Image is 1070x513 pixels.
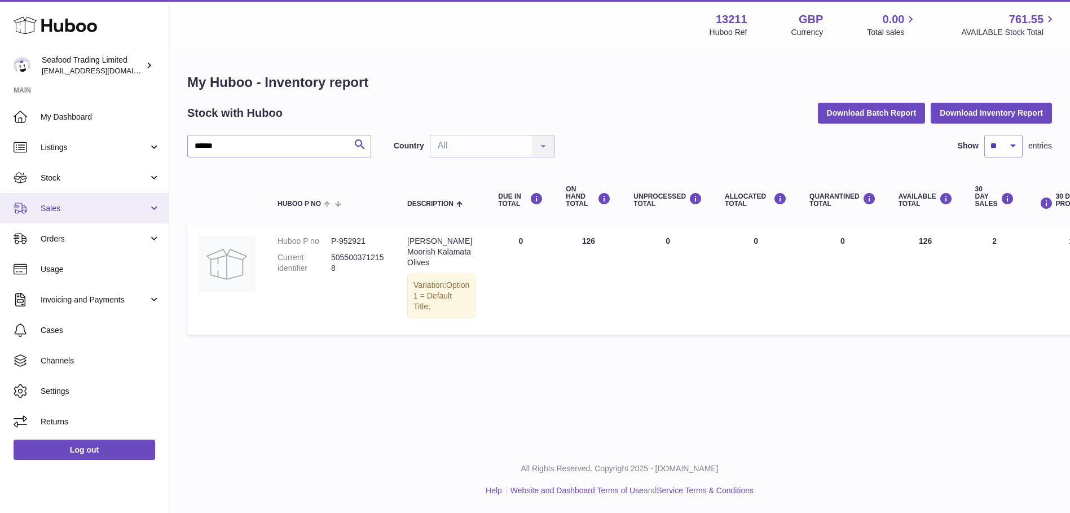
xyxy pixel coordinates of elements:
[278,236,331,247] dt: Huboo P no
[633,192,702,208] div: UNPROCESSED Total
[867,12,917,38] a: 0.00 Total sales
[187,106,283,121] h2: Stock with Huboo
[899,192,953,208] div: AVAILABLE Total
[331,236,385,247] dd: P-952921
[407,274,475,318] div: Variation:
[41,264,160,275] span: Usage
[510,486,644,495] a: Website and Dashboard Terms of Use
[394,141,424,151] label: Country
[725,192,787,208] div: ALLOCATED Total
[187,73,1052,91] h1: My Huboo - Inventory report
[41,356,160,366] span: Channels
[714,225,798,335] td: 0
[961,12,1056,38] a: 761.55 AVAILABLE Stock Total
[498,192,543,208] div: DUE IN TOTAL
[42,55,143,76] div: Seafood Trading Limited
[566,186,611,208] div: ON HAND Total
[887,225,964,335] td: 126
[840,236,845,245] span: 0
[710,27,747,38] div: Huboo Ref
[867,27,917,38] span: Total sales
[716,12,747,27] strong: 13211
[41,203,148,214] span: Sales
[487,225,554,335] td: 0
[42,66,166,75] span: [EMAIL_ADDRESS][DOMAIN_NAME]
[958,141,979,151] label: Show
[41,173,148,183] span: Stock
[413,280,469,311] span: Option 1 = Default Title;
[278,200,321,208] span: Huboo P no
[178,463,1061,474] p: All Rights Reserved. Copyright 2025 - [DOMAIN_NAME]
[407,200,453,208] span: Description
[554,225,622,335] td: 126
[41,234,148,244] span: Orders
[278,252,331,274] dt: Current identifier
[41,295,148,305] span: Invoicing and Payments
[41,416,160,427] span: Returns
[41,142,148,153] span: Listings
[199,236,255,292] img: product image
[14,57,30,74] img: online@rickstein.com
[818,103,926,123] button: Download Batch Report
[961,27,1056,38] span: AVAILABLE Stock Total
[931,103,1052,123] button: Download Inventory Report
[41,325,160,336] span: Cases
[41,386,160,397] span: Settings
[407,236,475,268] div: [PERSON_NAME] Moorish Kalamata Olives
[1009,12,1043,27] span: 761.55
[799,12,823,27] strong: GBP
[964,225,1025,335] td: 2
[883,12,905,27] span: 0.00
[507,485,754,496] li: and
[1028,141,1052,151] span: entries
[809,192,876,208] div: QUARANTINED Total
[41,112,160,122] span: My Dashboard
[622,225,714,335] td: 0
[14,440,155,460] a: Log out
[657,486,754,495] a: Service Terms & Conditions
[975,186,1014,208] div: 30 DAY SALES
[331,252,385,274] dd: 5055003712158
[791,27,824,38] div: Currency
[486,486,502,495] a: Help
